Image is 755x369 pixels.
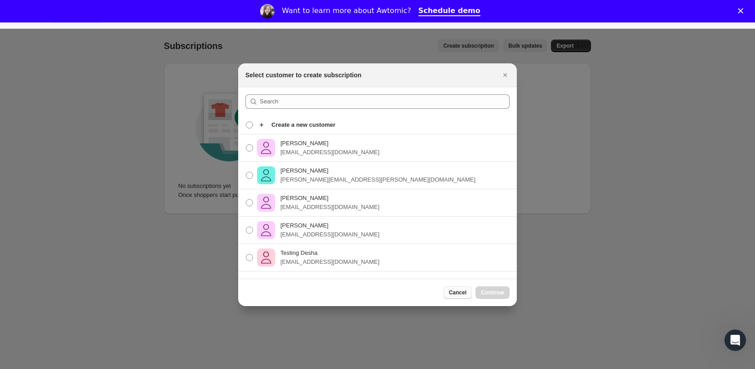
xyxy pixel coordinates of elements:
p: [EMAIL_ADDRESS][DOMAIN_NAME] [280,148,379,157]
p: [PERSON_NAME] [280,194,379,203]
div: Want to learn more about Awtomic? [282,6,411,15]
div: Close [738,8,747,13]
p: Create a new customer [271,120,335,129]
p: [EMAIL_ADDRESS][DOMAIN_NAME] [280,230,379,239]
iframe: Intercom live chat [724,329,746,351]
p: [EMAIL_ADDRESS][DOMAIN_NAME] [280,258,379,267]
p: [PERSON_NAME][EMAIL_ADDRESS][PERSON_NAME][DOMAIN_NAME] [280,175,475,184]
p: [EMAIL_ADDRESS][DOMAIN_NAME] [280,203,379,212]
h2: Select customer to create subscription [245,71,361,80]
p: Testing Desha [280,249,379,258]
input: Search [260,94,510,109]
a: Schedule demo [418,6,480,16]
button: Close [499,69,511,81]
p: [PERSON_NAME] [280,166,475,175]
img: Profile image for Emily [260,4,275,18]
p: [PERSON_NAME] [280,139,379,148]
span: Cancel [449,289,466,296]
p: [PERSON_NAME] [280,221,379,230]
button: Cancel [444,286,472,299]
